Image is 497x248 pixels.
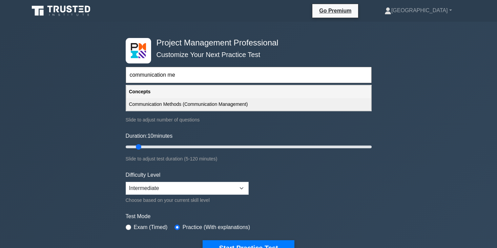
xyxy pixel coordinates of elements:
input: Start typing to filter on topic or concept... [126,67,372,83]
label: Duration: minutes [126,132,173,140]
div: Concepts [126,85,371,98]
label: Practice (With explanations) [183,223,250,231]
div: Slide to adjust test duration (5-120 minutes) [126,155,372,163]
h4: Project Management Professional [154,38,338,48]
label: Exam (Timed) [134,223,168,231]
div: Communication Methods (Communication Management) [126,98,371,111]
label: Difficulty Level [126,171,161,179]
a: [GEOGRAPHIC_DATA] [368,4,468,17]
label: Test Mode [126,212,372,221]
div: Choose based on your current skill level [126,196,249,204]
span: 10 [147,133,153,139]
a: Go Premium [315,6,355,15]
div: Slide to adjust number of questions [126,116,372,124]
